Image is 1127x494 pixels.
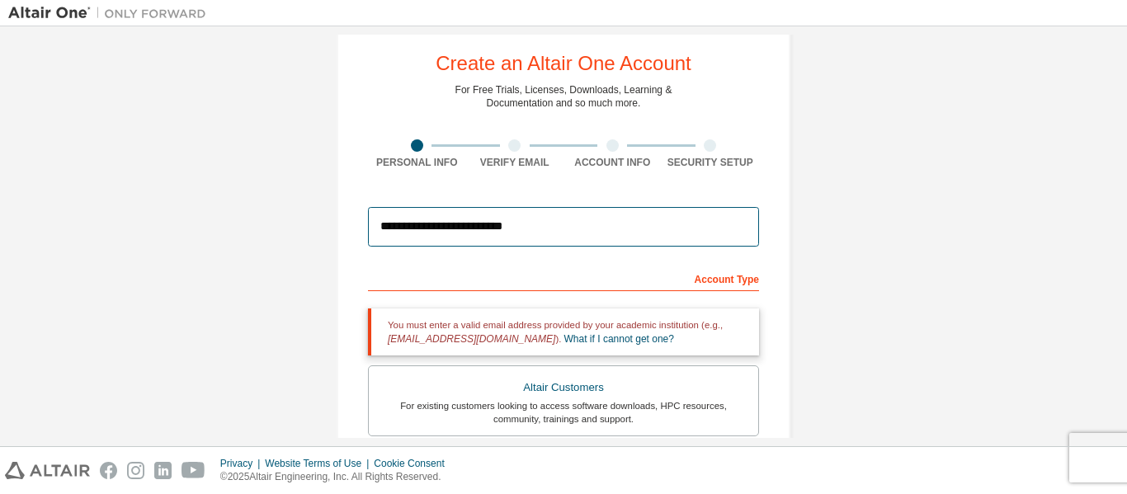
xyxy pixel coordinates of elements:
img: facebook.svg [100,462,117,479]
p: © 2025 Altair Engineering, Inc. All Rights Reserved. [220,470,455,484]
div: You must enter a valid email address provided by your academic institution (e.g., ). [368,308,759,355]
div: For existing customers looking to access software downloads, HPC resources, community, trainings ... [379,399,748,426]
div: Altair Customers [379,376,748,399]
div: Privacy [220,457,265,470]
div: Account Type [368,265,759,291]
a: What if I cannot get one? [564,333,674,345]
div: Verify Email [466,156,564,169]
img: altair_logo.svg [5,462,90,479]
span: [EMAIL_ADDRESS][DOMAIN_NAME] [388,333,555,345]
div: Website Terms of Use [265,457,374,470]
div: Personal Info [368,156,466,169]
img: Altair One [8,5,215,21]
img: youtube.svg [182,462,205,479]
div: For Free Trials, Licenses, Downloads, Learning & Documentation and so much more. [455,83,672,110]
div: Create an Altair One Account [436,54,691,73]
div: Cookie Consent [374,457,454,470]
div: Account Info [563,156,662,169]
img: instagram.svg [127,462,144,479]
div: Security Setup [662,156,760,169]
img: linkedin.svg [154,462,172,479]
